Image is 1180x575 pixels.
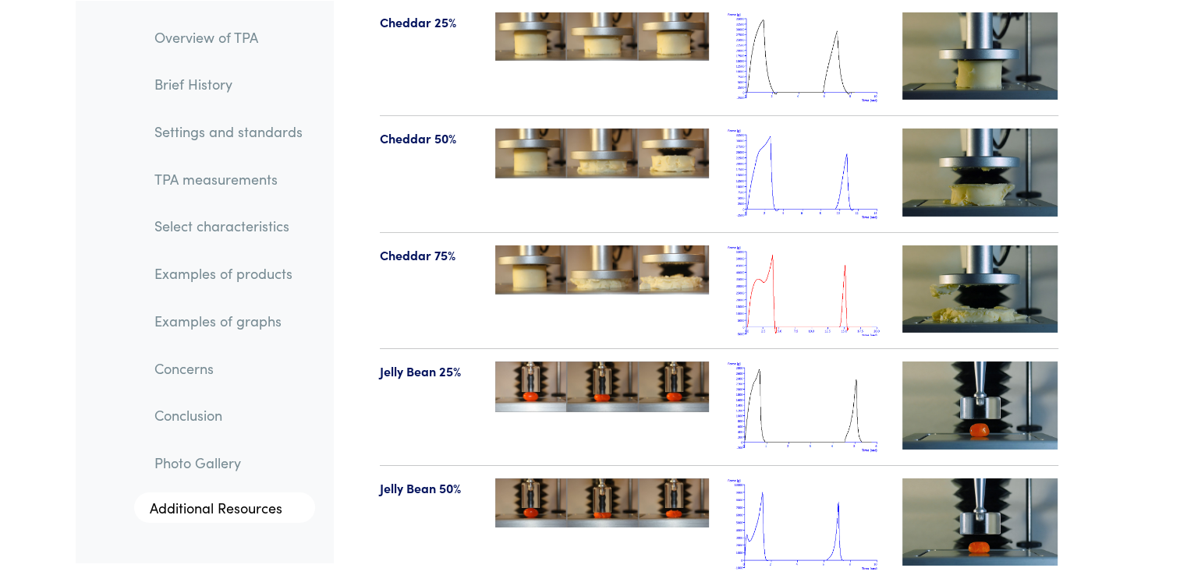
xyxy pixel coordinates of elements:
a: Select characteristics [142,208,315,244]
img: jellybean_tpa_50.png [728,478,884,570]
img: jellybean-videotn-50.jpg [902,478,1058,566]
img: cheddar-75-123-tpa.jpg [495,245,709,295]
p: Cheddar 50% [380,129,477,149]
a: Concerns [142,350,315,386]
a: Brief History [142,66,315,102]
a: Additional Resources [134,492,315,523]
a: Examples of graphs [142,302,315,338]
img: cheddar_tpa_50.png [728,129,884,220]
a: Examples of products [142,256,315,291]
img: cheddar-50-123-tpa.jpg [495,129,709,178]
a: Conclusion [142,397,315,433]
a: Photo Gallery [142,444,315,480]
a: Overview of TPA [142,19,315,55]
img: cheddar_tpa_75.png [728,245,884,337]
a: Settings and standards [142,113,315,149]
img: cheddar_tpa_25.png [728,12,884,104]
img: cheddar-videotn-25.jpg [902,12,1058,100]
img: jellybean-videotn-25.jpg [902,362,1058,449]
img: cheddar-25-123-tpa.jpg [495,12,709,62]
img: cheddar-videotn-75.jpg [902,245,1058,333]
p: Cheddar 75% [380,245,477,266]
a: TPA measurements [142,161,315,196]
img: cheddar-videotn-50.jpg [902,129,1058,216]
img: jellybean-50-123-tpa.jpg [495,478,709,527]
img: jellybean-25-123-tpa.jpg [495,362,709,411]
img: jellybean_tpa_25.png [728,362,884,453]
p: Jelly Bean 25% [380,362,477,382]
p: Jelly Bean 50% [380,478,477,499]
p: Cheddar 25% [380,12,477,33]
